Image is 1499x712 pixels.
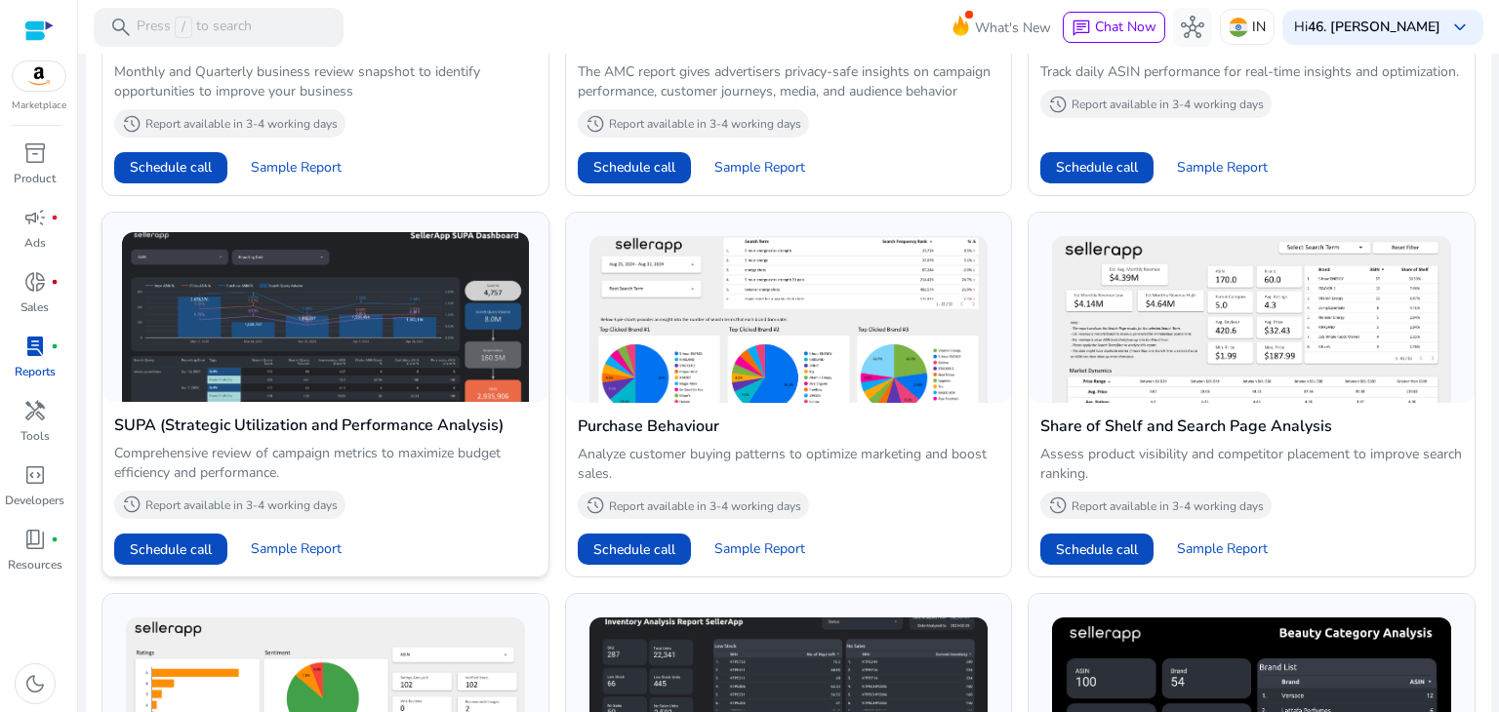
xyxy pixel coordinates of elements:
span: dark_mode [23,672,47,695]
h4: SUPA (Strategic Utilization and Performance Analysis) [114,414,537,437]
span: history_2 [586,114,605,134]
span: Sample Report [714,158,805,178]
button: chatChat Now [1063,12,1165,43]
span: What's New [975,11,1051,45]
span: chat [1072,19,1091,38]
span: book_4 [23,528,47,551]
span: code_blocks [23,463,47,487]
span: fiber_manual_record [51,278,59,286]
span: Schedule call [130,539,212,560]
p: Report available in 3-4 working days [609,116,801,132]
h4: Share of Shelf and Search Page Analysis [1040,415,1463,438]
button: Schedule call [1040,152,1154,183]
button: Sample Report [699,152,821,183]
span: Schedule call [1056,157,1138,178]
button: Schedule call [578,152,691,183]
p: Product [14,170,56,187]
img: amazon.svg [13,61,65,91]
span: Schedule call [593,539,675,560]
span: history_2 [586,495,605,515]
button: Schedule call [1040,534,1154,565]
b: 46. [PERSON_NAME] [1308,18,1440,36]
span: Schedule call [130,157,212,178]
button: Sample Report [235,534,357,565]
span: keyboard_arrow_down [1448,16,1472,39]
p: Developers [5,492,64,509]
span: history_2 [122,114,142,134]
span: Sample Report [251,158,342,178]
span: Sample Report [714,539,805,559]
span: search [109,16,133,39]
p: Marketplace [12,99,66,113]
h4: Purchase Behaviour [578,415,1000,438]
p: Tools [20,427,50,445]
p: Report available in 3-4 working days [145,116,338,132]
p: Hi [1294,20,1440,34]
span: Sample Report [251,539,342,559]
button: Schedule call [114,152,227,183]
p: Ads [24,234,46,252]
p: Resources [8,556,62,574]
span: Sample Report [1177,539,1268,559]
img: in.svg [1229,18,1248,37]
button: Sample Report [235,152,357,183]
span: Chat Now [1095,18,1156,36]
span: inventory_2 [23,141,47,165]
p: Report available in 3-4 working days [609,498,801,514]
p: Monthly and Quarterly business review snapshot to identify opportunities to improve your business [114,62,537,101]
p: Report available in 3-4 working days [1072,498,1264,514]
span: fiber_manual_record [51,535,59,543]
p: Report available in 3-4 working days [1072,97,1264,112]
span: history_2 [1048,95,1068,114]
p: Press to search [137,17,252,38]
span: Schedule call [1056,539,1138,560]
span: history_2 [122,494,142,514]
button: Sample Report [699,534,821,565]
button: Sample Report [1161,152,1283,183]
span: donut_small [23,270,47,294]
span: handyman [23,399,47,422]
span: Schedule call [593,157,675,178]
p: Report available in 3-4 working days [145,497,338,513]
p: Track daily ASIN performance for real-time insights and optimization. [1040,62,1463,82]
p: Reports [15,363,56,380]
p: IN [1252,10,1266,44]
p: Assess product visibility and competitor placement to improve search ranking. [1040,445,1463,484]
span: hub [1181,16,1204,39]
button: Schedule call [578,534,691,565]
button: Sample Report [1161,534,1283,565]
span: history_2 [1048,495,1068,515]
p: Comprehensive review of campaign metrics to maximize budget efficiency and performance. [114,444,537,483]
span: campaign [23,206,47,229]
button: hub [1173,8,1212,47]
span: Sample Report [1177,158,1268,178]
span: / [175,17,192,38]
span: fiber_manual_record [51,214,59,221]
p: Sales [20,298,49,316]
span: lab_profile [23,335,47,358]
p: The AMC report gives advertisers privacy-safe insights on campaign performance, customer journeys... [578,62,1000,101]
p: Analyze customer buying patterns to optimize marketing and boost sales. [578,445,1000,484]
span: fiber_manual_record [51,342,59,350]
button: Schedule call [114,534,227,565]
